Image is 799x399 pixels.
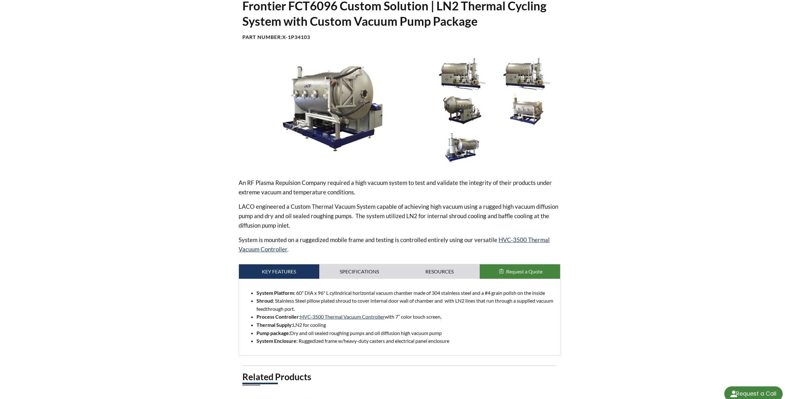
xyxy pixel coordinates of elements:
[300,314,385,320] a: HVC-3500 Thermal Vacuum Controller
[432,56,493,90] img: Custom Thermal Vacuum System, side view
[256,329,555,337] li: Dry and oil sealed roughing pumps and oil diffusion high vacuum pump
[400,264,480,279] a: Resources
[256,289,555,297] li: : 60" DIA x 96" L cylindrical horizontal vacuum chamber made of 304 stainless steel and a #4 grai...
[432,93,493,127] img: Custom Thermal Vacuum System, front angled view
[239,56,427,161] img: Custom Thermal Vacuum System, angled view
[256,322,293,328] strong: Thermal Supply:
[242,34,557,40] h4: Part Number:
[239,264,319,279] a: Key Features
[256,338,296,344] strong: System Enclosure
[256,330,290,336] strong: Pump package:
[239,235,561,254] p: System is mounted on a ruggedized mobile frame and testing is controlled entirely using our versa...
[256,313,555,321] li: : with 7” color touch screen,
[496,93,557,127] img: Custom Thermal Vacuum System, angled rear view
[256,298,273,304] strong: Shroud
[256,337,555,345] li: : Ruggedized frame w/heavy-duty casters and electrical panel enclosure
[506,268,543,274] span: Request a Quote
[242,371,557,383] h2: Related Products
[256,297,555,313] li: : Stainless Steel pillow plated shroud to cover internal door wall of chamber and with LN2 lines ...
[256,314,299,320] strong: Process Controller
[256,290,294,296] strong: System Platform
[496,56,557,90] img: Custom Thermal Vacuum System, side view
[319,264,400,279] a: Specifications
[239,178,561,197] p: An RF Plasma Repulsion Company required a high vacuum system to test and validate the integrity o...
[480,264,560,279] button: Request a Quote
[282,34,310,40] b: X-1P34103
[729,389,739,399] img: round button
[239,202,561,230] p: LACO engineered a Custom Thermal Vacuum System capable of achieving high vacuum using a rugged hi...
[256,321,555,329] li: LN2 for cooling
[432,131,493,165] img: Custom Thermal Vacuum System, rear view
